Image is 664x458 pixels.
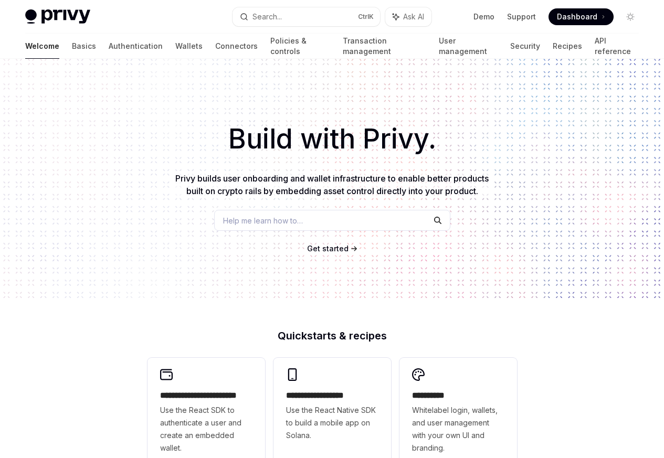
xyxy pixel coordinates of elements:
h1: Build with Privy. [17,119,647,159]
a: Transaction management [343,34,426,59]
a: Dashboard [549,8,614,25]
span: Privy builds user onboarding and wallet infrastructure to enable better products built on crypto ... [175,173,489,196]
span: Dashboard [557,12,597,22]
button: Search...CtrlK [233,7,380,26]
span: Whitelabel login, wallets, and user management with your own UI and branding. [412,404,504,454]
h2: Quickstarts & recipes [147,331,517,341]
a: Welcome [25,34,59,59]
a: Basics [72,34,96,59]
button: Toggle dark mode [622,8,639,25]
a: User management [439,34,498,59]
a: Get started [307,243,349,254]
a: Support [507,12,536,22]
a: API reference [595,34,639,59]
button: Ask AI [385,7,431,26]
div: Search... [252,10,282,23]
span: Ctrl K [358,13,374,21]
a: Security [510,34,540,59]
img: light logo [25,9,90,24]
a: Demo [473,12,494,22]
a: Policies & controls [270,34,330,59]
span: Help me learn how to… [223,215,303,226]
a: Wallets [175,34,203,59]
span: Use the React SDK to authenticate a user and create an embedded wallet. [160,404,252,454]
span: Get started [307,244,349,253]
a: Connectors [215,34,258,59]
a: Authentication [109,34,163,59]
a: Recipes [553,34,582,59]
span: Ask AI [403,12,424,22]
span: Use the React Native SDK to build a mobile app on Solana. [286,404,378,442]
